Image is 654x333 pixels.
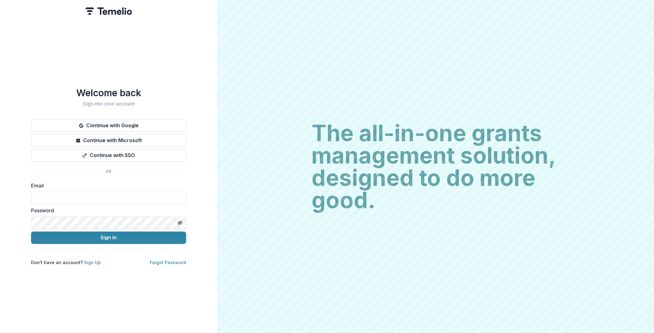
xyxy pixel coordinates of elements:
button: Continue with SSO [31,149,186,162]
a: Forgot Password [150,260,186,265]
label: Password [31,207,182,214]
h1: Welcome back [31,87,186,98]
img: Temelio [85,7,132,15]
button: Continue with Google [31,119,186,132]
button: Toggle password visibility [175,218,185,228]
button: Continue with Microsoft [31,134,186,147]
button: Sign In [31,232,186,244]
h2: Sign into your account [31,101,186,107]
label: Email [31,182,182,189]
p: Don't have an account? [31,259,101,266]
a: Sign Up [84,260,101,265]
